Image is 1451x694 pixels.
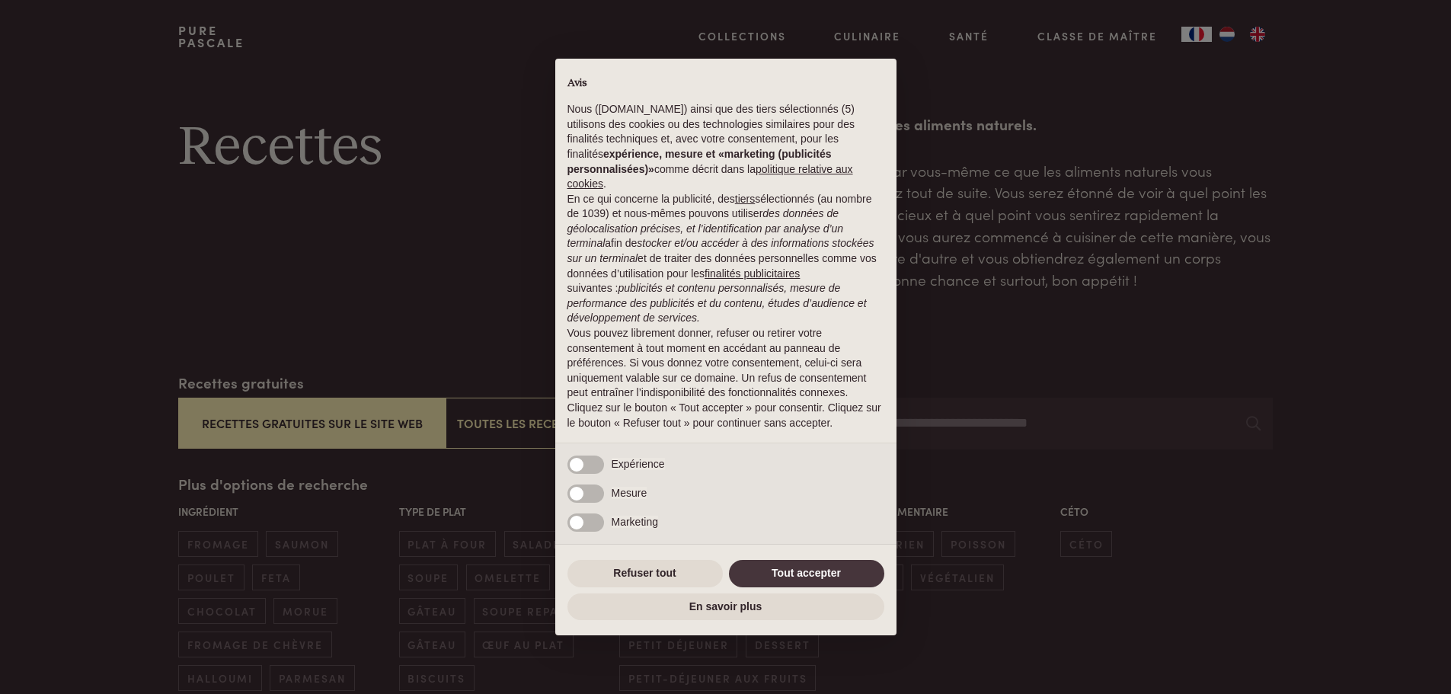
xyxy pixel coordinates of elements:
[567,282,867,324] em: publicités et contenu personnalisés, mesure de performance des publicités et du contenu, études d...
[567,593,884,621] button: En savoir plus
[567,77,884,91] h2: Avis
[567,560,723,587] button: Refuser tout
[567,102,884,192] p: Nous ([DOMAIN_NAME]) ainsi que des tiers sélectionnés (5) utilisons des cookies ou des technologi...
[567,207,844,249] em: des données de géolocalisation précises, et l’identification par analyse d’un terminal
[567,148,832,175] strong: expérience, mesure et «marketing (publicités personnalisées)»
[735,192,755,207] button: tiers
[567,401,884,430] p: Cliquez sur le bouton « Tout accepter » pour consentir. Cliquez sur le bouton « Refuser tout » po...
[612,487,647,499] span: Mesure
[567,326,884,401] p: Vous pouvez librement donner, refuser ou retirer votre consentement à tout moment en accédant au ...
[612,516,658,528] span: Marketing
[705,267,800,282] button: finalités publicitaires
[567,192,884,326] p: En ce qui concerne la publicité, des sélectionnés (au nombre de 1039) et nous-mêmes pouvons utili...
[612,458,665,470] span: Expérience
[729,560,884,587] button: Tout accepter
[567,237,874,264] em: stocker et/ou accéder à des informations stockées sur un terminal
